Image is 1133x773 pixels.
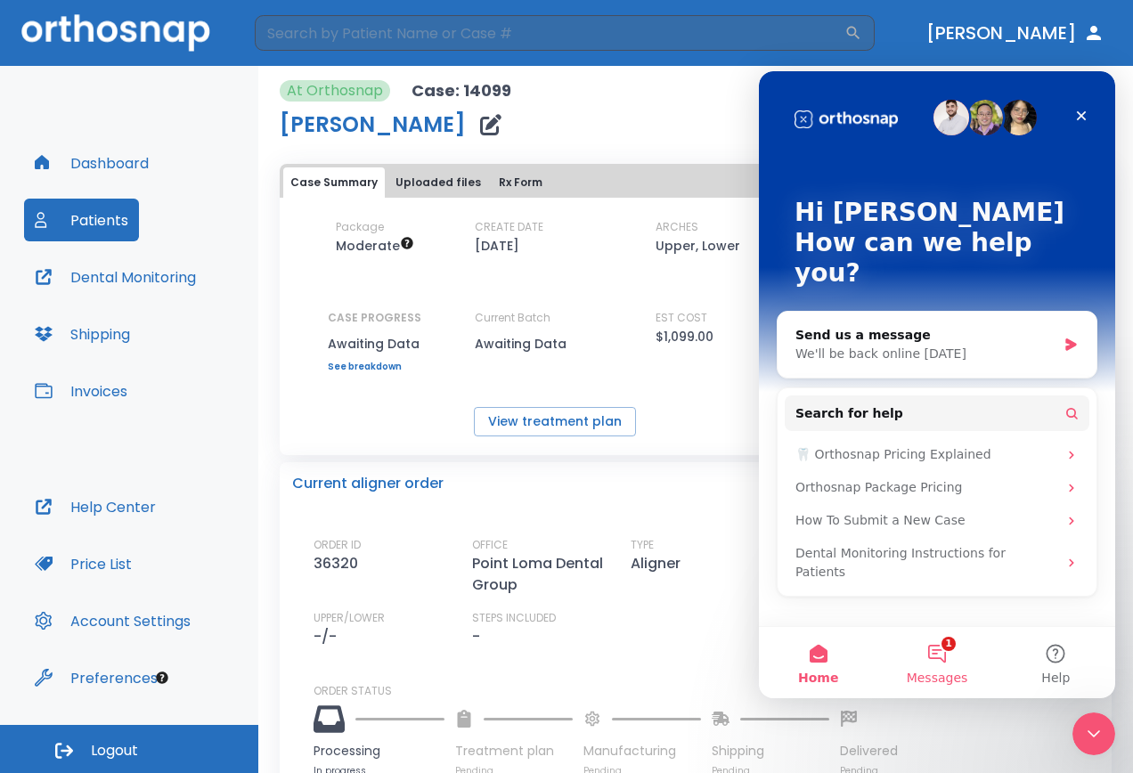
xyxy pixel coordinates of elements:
p: -/- [314,626,344,647]
p: Case: 14099 [412,80,511,102]
p: Delivered [840,742,898,761]
p: Current Batch [475,310,635,326]
p: Package [336,219,384,235]
div: Tooltip anchor [154,670,170,686]
button: Patients [24,199,139,241]
button: Dashboard [24,142,159,184]
p: ORDER STATUS [314,683,1099,699]
p: CASE PROGRESS [328,310,421,326]
button: Invoices [24,370,138,412]
p: STEPS INCLUDED [472,610,556,626]
p: CREATE DATE [475,219,543,235]
button: Account Settings [24,599,201,642]
button: [PERSON_NAME] [919,17,1112,49]
h1: [PERSON_NAME] [280,114,466,135]
p: EST COST [656,310,707,326]
span: Up to 20 Steps (40 aligners) [336,237,414,255]
p: Processing [314,742,444,761]
button: Case Summary [283,167,385,198]
p: At Orthosnap [287,80,383,102]
iframe: Intercom live chat [759,71,1115,698]
iframe: Intercom live chat [1072,712,1115,755]
a: See breakdown [328,362,421,372]
p: Awaiting Data [475,333,635,354]
p: TYPE [631,537,654,553]
p: OFFICE [472,537,508,553]
p: 36320 [314,553,365,574]
img: Orthosnap [21,14,210,51]
button: Uploaded files [388,167,488,198]
p: Awaiting Data [328,333,421,354]
p: Aligner [631,553,688,574]
button: Shipping [24,313,141,355]
span: Logout [91,741,138,761]
button: Price List [24,542,143,585]
p: $1,099.00 [656,326,713,347]
p: Treatment plan [455,742,573,761]
button: Rx Form [492,167,550,198]
button: Dental Monitoring [24,256,207,298]
p: ARCHES [656,219,698,235]
p: Point Loma Dental Group [472,553,624,596]
div: tabs [283,167,827,198]
p: Shipping [712,742,829,761]
p: ORDER ID [314,537,361,553]
button: Help Center [24,485,167,528]
p: - [472,626,480,647]
p: Upper, Lower [656,235,740,256]
p: Current aligner order [292,473,444,494]
button: Preferences [24,656,168,699]
p: UPPER/LOWER [314,610,385,626]
p: Manufacturing [583,742,701,761]
input: Search by Patient Name or Case # [255,15,844,51]
button: View treatment plan [474,407,636,436]
p: [DATE] [475,235,519,256]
